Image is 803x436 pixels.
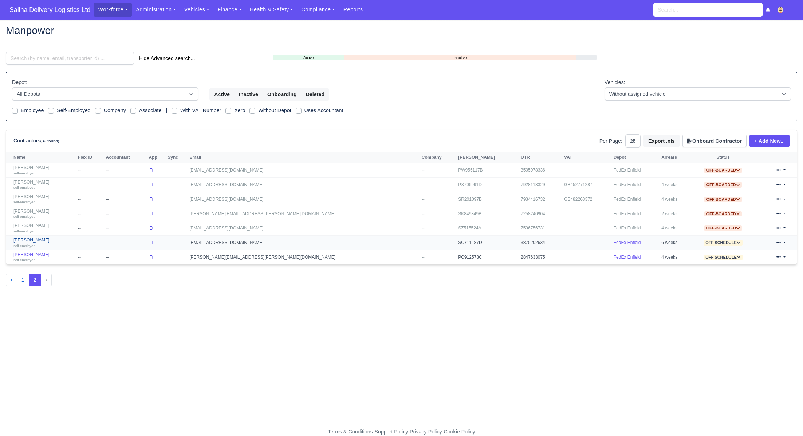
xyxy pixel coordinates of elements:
[180,3,213,17] a: Vehicles
[180,106,221,115] label: With VAT Number
[188,163,420,178] td: [EMAIL_ADDRESS][DOMAIN_NAME]
[194,428,609,436] div: - - -
[104,221,147,236] td: --
[704,168,741,173] span: Off-boarded
[422,168,425,173] span: --
[104,250,147,264] td: --
[166,152,188,163] th: Sync
[519,163,562,178] td: 3505978336
[13,138,59,144] h6: Contractors
[29,274,41,287] span: 2
[704,255,743,260] a: Off schedule
[612,152,660,163] th: Depot
[188,207,420,221] td: [PERSON_NAME][EMAIL_ADDRESS][PERSON_NAME][DOMAIN_NAME]
[562,152,612,163] th: VAT
[13,223,74,233] a: [PERSON_NAME] self-employed
[13,194,74,205] a: [PERSON_NAME] self-employed
[6,3,94,17] a: Saliha Delivery Logistics Ltd
[422,211,425,216] span: --
[562,178,612,192] td: GB452771287
[188,250,420,264] td: [PERSON_NAME][EMAIL_ADDRESS][PERSON_NAME][DOMAIN_NAME]
[456,163,519,178] td: PW955117B
[76,236,104,250] td: --
[422,240,425,245] span: --
[328,429,373,435] a: Terms & Conditions
[188,152,420,163] th: Email
[188,192,420,207] td: [EMAIL_ADDRESS][DOMAIN_NAME]
[13,180,74,190] a: [PERSON_NAME] self-employed
[339,3,367,17] a: Reports
[17,274,29,287] button: 1
[767,401,803,436] iframe: Chat Widget
[94,3,132,17] a: Workforce
[456,221,519,236] td: SZ515524A
[690,152,756,163] th: Status
[519,152,562,163] th: UTR
[139,106,162,115] label: Associate
[519,221,562,236] td: 7596756731
[375,429,408,435] a: Support Policy
[643,135,680,147] button: Export .xls
[304,106,343,115] label: Uses Accountant
[519,250,562,264] td: 2847633075
[13,171,35,175] small: self-employed
[297,3,339,17] a: Compliance
[13,165,74,176] a: [PERSON_NAME] self-employed
[456,207,519,221] td: SK849349B
[76,178,104,192] td: --
[704,240,743,245] a: Off schedule
[76,192,104,207] td: --
[40,139,59,143] small: (32 found)
[614,255,641,260] a: FedEx Enfield
[444,429,475,435] a: Cookie Policy
[456,192,519,207] td: SR201097B
[234,88,263,101] button: Inactive
[104,163,147,178] td: --
[660,207,690,221] td: 2 weeks
[410,429,442,435] a: Privacy Policy
[704,182,741,188] span: Off-boarded
[660,152,690,163] th: Arrears
[614,197,641,202] a: FedEx Enfield
[76,163,104,178] td: --
[147,152,166,163] th: App
[6,25,797,35] h2: Manpower
[704,211,741,217] span: Off-boarded
[704,182,741,187] a: Off-boarded
[614,240,641,245] a: FedEx Enfield
[456,178,519,192] td: PX706991D
[420,152,456,163] th: Company
[76,207,104,221] td: --
[422,225,425,231] span: --
[13,209,74,219] a: [PERSON_NAME] self-employed
[188,236,420,250] td: [EMAIL_ADDRESS][DOMAIN_NAME]
[660,250,690,264] td: 4 weeks
[704,197,741,202] a: Off-boarded
[0,19,803,43] div: Manpower
[704,225,741,231] span: Off-boarded
[682,135,747,147] button: Onboard Contractor
[13,215,35,219] small: self-employed
[519,178,562,192] td: 7928113329
[614,168,641,173] a: FedEx Enfield
[422,255,425,260] span: --
[258,106,291,115] label: Without Depot
[104,236,147,250] td: --
[344,55,576,61] a: Inactive
[519,192,562,207] td: 7934416732
[704,225,741,231] a: Off-boarded
[188,221,420,236] td: [EMAIL_ADDRESS][DOMAIN_NAME]
[519,207,562,221] td: 7258240904
[76,250,104,264] td: --
[213,3,246,17] a: Finance
[263,88,302,101] button: Onboarding
[76,152,104,163] th: Flex ID
[456,250,519,264] td: PC912578C
[166,107,167,113] span: |
[614,211,641,216] a: FedEx Enfield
